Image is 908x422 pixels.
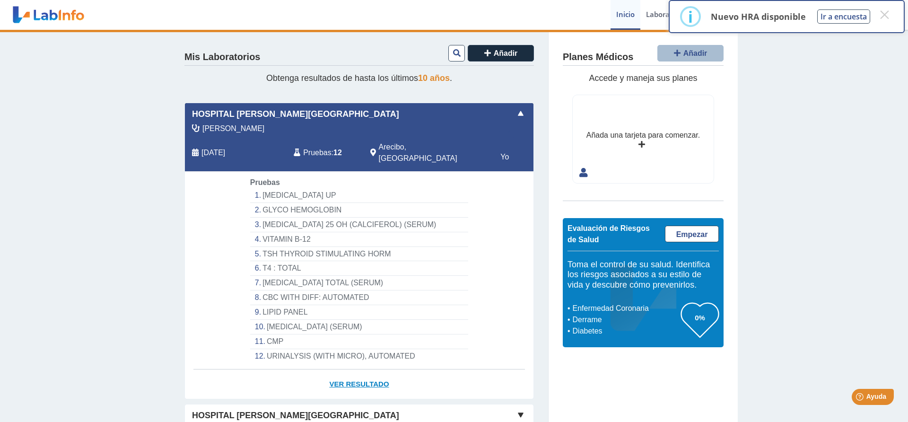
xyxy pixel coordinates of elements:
li: GLYCO HEMOGLOBIN [250,203,468,218]
li: TSH THYROID STIMULATING HORM [250,247,468,262]
li: [MEDICAL_DATA] 25 OH (CALCIFEROL) (SERUM) [250,218,468,232]
div: : [287,141,363,164]
b: 12 [333,149,342,157]
p: Nuevo HRA disponible [711,11,806,22]
li: CMP [250,334,468,349]
li: VITAMIN B-12 [250,232,468,247]
button: Ir a encuesta [817,9,870,24]
span: Pruebas [303,147,331,158]
li: T4 : TOTAL [250,261,468,276]
span: Accede y maneja sus planes [589,73,697,83]
span: Añadir [494,49,518,57]
span: Yo [489,151,520,163]
li: [MEDICAL_DATA] TOTAL (SERUM) [250,276,468,290]
h4: Planes Médicos [563,52,633,63]
li: Derrame [570,314,681,325]
li: [MEDICAL_DATA] (SERUM) [250,320,468,334]
li: Diabetes [570,325,681,337]
h5: Toma el control de su salud. Identifica los riesgos asociados a su estilo de vida y descubre cómo... [567,260,719,290]
span: Narvaez, Eneida [202,123,264,134]
div: i [688,8,693,25]
li: LIPID PANEL [250,305,468,320]
a: Empezar [665,226,719,242]
h3: 0% [681,312,719,324]
span: Evaluación de Riesgos de Salud [567,224,650,244]
a: Ver Resultado [185,369,533,399]
span: Empezar [676,230,708,238]
li: URINALYSIS (WITH MICRO), AUTOMATED [250,349,468,363]
span: Añadir [683,49,707,57]
li: CBC WITH DIFF: AUTOMATED [250,290,468,305]
span: Hospital [PERSON_NAME][GEOGRAPHIC_DATA] [192,108,399,121]
span: Arecibo, PR [379,141,483,164]
li: Enfermedad Coronaria [570,303,681,314]
span: Pruebas [250,178,280,186]
li: [MEDICAL_DATA] UP [250,188,468,203]
button: Añadir [468,45,534,62]
div: Añada una tarjeta para comenzar. [586,130,700,141]
span: 2025-09-20 [201,147,225,158]
span: 10 años [418,73,450,83]
span: Obtenga resultados de hasta los últimos . [266,73,452,83]
button: Añadir [657,45,724,62]
span: Hospital [PERSON_NAME][GEOGRAPHIC_DATA] [192,409,399,422]
button: Close this dialog [876,6,893,23]
iframe: Help widget launcher [824,385,898,412]
h4: Mis Laboratorios [184,52,260,63]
